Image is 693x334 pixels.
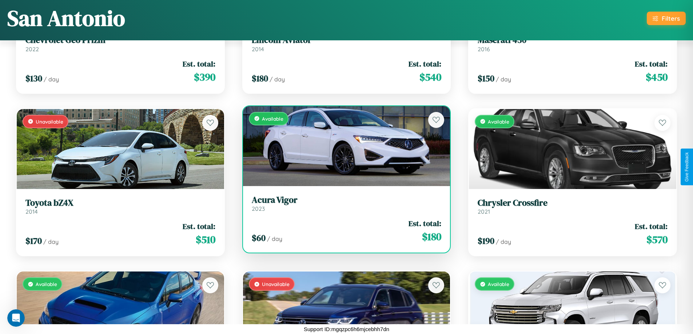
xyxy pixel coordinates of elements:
span: $ 180 [252,72,268,84]
span: $ 450 [646,70,668,84]
span: / day [44,76,59,83]
span: Available [36,281,57,287]
h3: Toyota bZ4X [25,198,215,208]
span: $ 60 [252,232,266,244]
span: $ 130 [25,72,42,84]
span: 2014 [252,45,264,53]
h3: Lincoln Aviator [252,35,442,45]
span: / day [267,235,282,242]
a: Lincoln Aviator2014 [252,35,442,53]
span: / day [270,76,285,83]
a: Chevrolet Geo Prizm2022 [25,35,215,53]
a: Toyota bZ4X2014 [25,198,215,216]
a: Chrysler Crossfire2021 [478,198,668,216]
h3: Maserati 430 [478,35,668,45]
span: Est. total: [635,59,668,69]
span: $ 510 [196,232,215,247]
span: 2014 [25,208,38,215]
span: $ 180 [422,229,441,244]
span: 2021 [478,208,490,215]
div: Give Feedback [684,152,689,182]
span: Unavailable [262,281,290,287]
iframe: Intercom live chat [7,309,25,327]
span: $ 570 [646,232,668,247]
span: 2023 [252,205,265,212]
span: $ 540 [419,70,441,84]
span: 2016 [478,45,490,53]
span: $ 150 [478,72,494,84]
span: Unavailable [36,118,63,125]
span: $ 190 [478,235,494,247]
h1: San Antonio [7,3,125,33]
a: Maserati 4302016 [478,35,668,53]
span: Available [488,118,509,125]
span: Available [488,281,509,287]
span: / day [496,76,511,83]
span: Est. total: [409,59,441,69]
span: Est. total: [183,221,215,232]
span: $ 170 [25,235,42,247]
span: $ 390 [194,70,215,84]
span: Est. total: [183,59,215,69]
span: 2022 [25,45,39,53]
span: Est. total: [635,221,668,232]
h3: Chrysler Crossfire [478,198,668,208]
span: / day [496,238,511,245]
p: Support ID: mgqzpc6h6mjcebhh7dn [304,324,389,334]
span: Est. total: [409,218,441,229]
h3: Chevrolet Geo Prizm [25,35,215,45]
a: Acura Vigor2023 [252,195,442,213]
div: Filters [662,15,680,22]
h3: Acura Vigor [252,195,442,205]
button: Filters [647,12,686,25]
span: / day [43,238,59,245]
span: Available [262,116,283,122]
